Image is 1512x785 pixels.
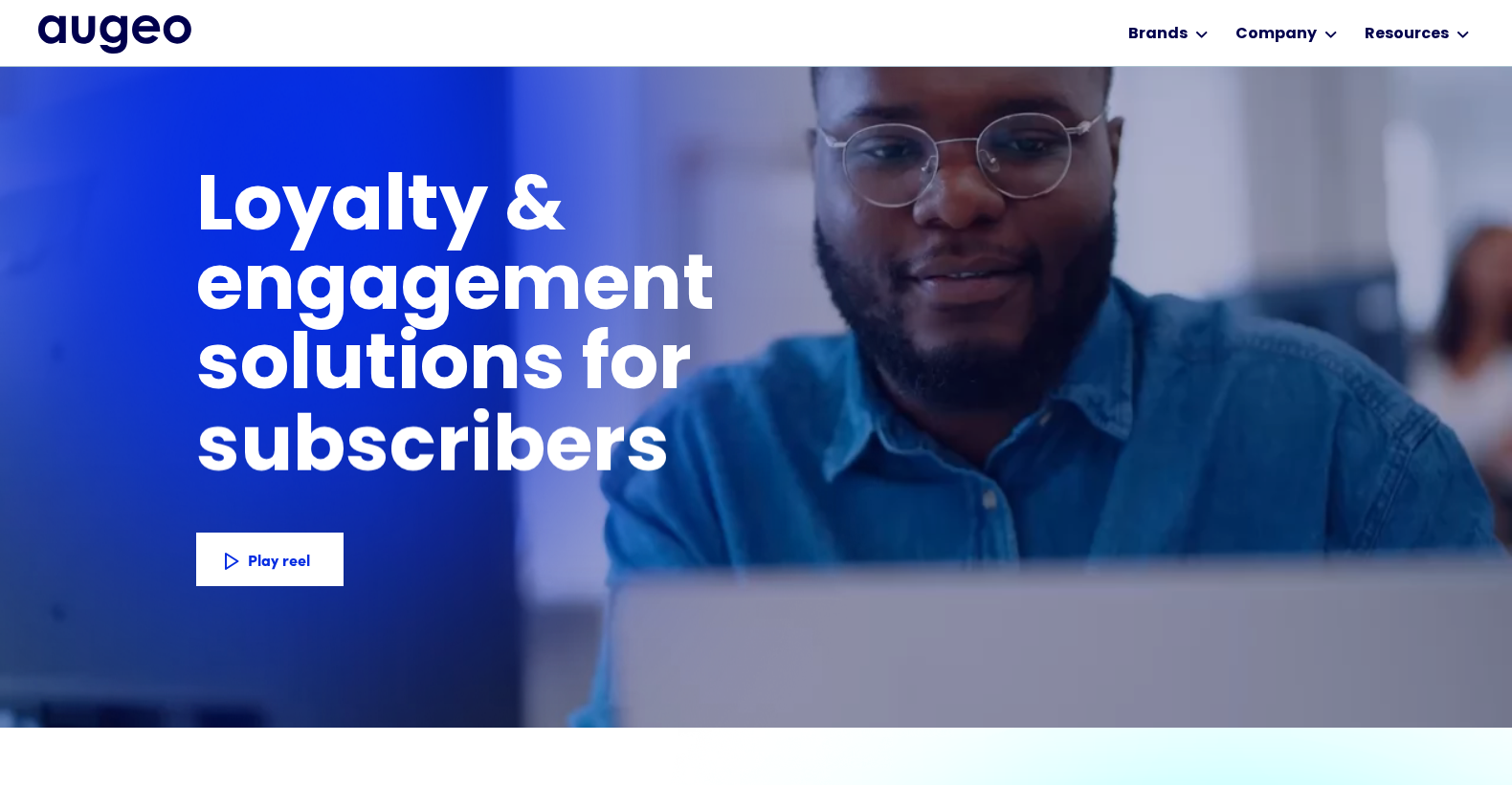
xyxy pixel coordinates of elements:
div: Brands [1128,23,1188,46]
a: Play reel [196,533,344,586]
a: home [38,15,191,55]
h1: Loyalty & engagement solutions for [196,170,1023,408]
div: Resources [1365,23,1449,46]
div: Company [1235,23,1317,46]
h1: subscribers [196,411,670,491]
